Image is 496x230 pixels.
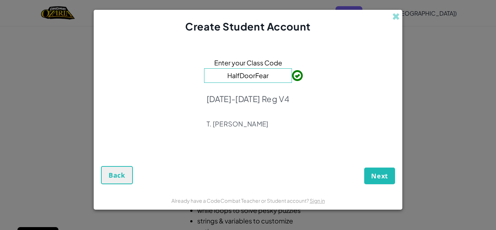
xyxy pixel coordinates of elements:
span: Back [109,171,125,179]
span: Create Student Account [185,20,310,33]
p: T. [PERSON_NAME] [207,120,289,128]
span: Enter your Class Code [214,57,282,68]
a: Sign in [310,197,325,204]
button: Next [364,168,395,184]
p: [DATE]-[DATE] Reg V4 [207,94,289,104]
span: Next [371,172,388,180]
span: Already have a CodeCombat Teacher or Student account? [171,197,310,204]
button: Back [101,166,133,184]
